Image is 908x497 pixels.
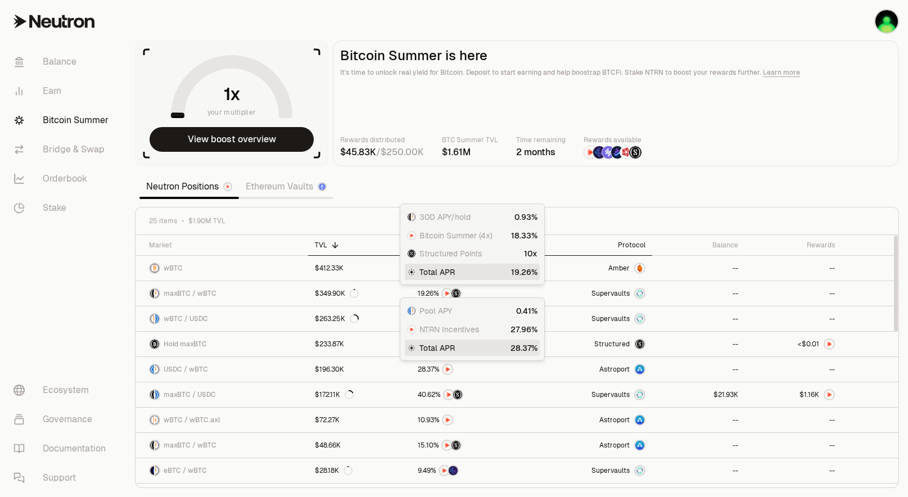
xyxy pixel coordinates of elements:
img: USDC Logo [155,390,159,399]
img: KO [875,10,898,33]
div: $72.27K [315,415,340,424]
img: maxBTC Logo [408,213,411,221]
img: maxBTC Logo [150,289,154,298]
img: Supervaults [635,390,644,399]
a: -- [745,458,842,483]
a: SupervaultsSupervaults [531,306,652,331]
img: Supervaults [635,289,644,298]
a: $233.87K [308,332,411,356]
div: $233.87K [315,340,344,349]
a: Astroport [531,408,652,432]
img: Structured Points [408,250,415,257]
a: -- [652,256,745,281]
button: NTRNStructured Points [418,288,525,299]
a: NTRN [411,408,531,432]
a: $28.18K [308,458,411,483]
span: NTRN Incentives [419,324,479,335]
a: Earn [4,76,121,106]
a: -- [745,357,842,382]
a: $196.30K [308,357,411,382]
p: BTC Summer TVL [442,134,498,146]
a: NTRN Logo [745,332,842,356]
button: View boost overview [150,127,314,152]
span: 30D APY/hold [419,211,471,223]
a: Neutron Positions [139,175,239,198]
a: NTRNStructured Points [411,382,531,407]
h2: Bitcoin Summer is here [340,48,892,64]
img: NTRN [442,441,451,450]
span: Total APR [419,266,455,278]
img: NTRN [443,415,452,424]
div: 10x [524,248,537,259]
img: wBTC Logo [155,365,159,374]
a: eBTC LogowBTC LogoeBTC / wBTC [135,458,308,483]
a: -- [745,408,842,432]
a: -- [652,306,745,331]
span: maxBTC / wBTC [164,289,216,298]
a: -- [745,281,842,306]
a: Learn more [763,68,800,77]
span: eBTC / wBTC [164,466,207,475]
img: Structured Points [451,289,460,298]
span: Astroport [599,365,630,374]
img: wBTC Logo [150,415,154,424]
a: NTRN [411,357,531,382]
img: Amber [635,264,644,273]
a: -- [652,408,745,432]
img: wBTC Logo [155,466,159,475]
a: Bitcoin Summer [4,106,121,135]
p: Rewards distributed [340,134,424,146]
img: wBTC Logo [412,307,415,315]
a: SupervaultsSupervaults [531,382,652,407]
img: NTRN [442,289,451,298]
span: maxBTC / wBTC [164,441,216,450]
img: Solv Points [602,146,615,159]
span: 25 items [149,216,177,225]
a: -- [652,281,745,306]
a: USDC LogowBTC LogoUSDC / wBTC [135,357,308,382]
div: Rewards [752,241,835,250]
button: NTRNStructured Points [418,389,525,400]
span: your multiplier [207,107,256,118]
a: maxBTC LogoUSDC LogomaxBTC / USDC [135,382,308,407]
a: wBTC LogowBTC [135,256,308,281]
img: Neutron Logo [224,183,231,190]
span: Structured Points [419,248,482,259]
span: $1.90M TVL [188,216,225,225]
img: wBTC.axl Logo [155,415,159,424]
span: maxBTC / USDC [164,390,216,399]
img: maxBTC Logo [150,340,159,349]
button: NTRNStructured Points [418,440,525,451]
img: EtherFi Points [449,466,458,475]
a: NTRNEtherFi Points [411,458,531,483]
a: Balance [4,47,121,76]
span: Astroport [599,415,630,424]
a: $172.11K [308,382,411,407]
span: USDC / wBTC [164,365,208,374]
img: NTRN [443,365,452,374]
img: maxBTC Logo [150,441,154,450]
span: Hold maxBTC [164,340,207,349]
img: Bedrock Diamonds [611,146,624,159]
a: Orderbook [4,164,121,193]
div: / [340,146,424,159]
a: Astroport [531,357,652,382]
img: USDC Logo [408,307,411,315]
span: wBTC / USDC [164,314,208,323]
a: Stake [4,193,121,223]
img: wBTC Logo [150,264,159,273]
img: wBTC Logo [150,314,154,323]
a: $412.33K [308,256,411,281]
a: SupervaultsSupervaults [531,281,652,306]
img: NTRN [408,232,415,240]
img: USDC Logo [155,314,159,323]
a: $48.66K [308,433,411,458]
a: StructuredmaxBTC [531,332,652,356]
img: EtherFi Points [593,146,606,159]
a: $72.27K [308,408,411,432]
span: Supervaults [591,390,630,399]
a: Astroport [531,433,652,458]
img: NTRN Logo [825,390,834,399]
a: NTRN Logo [745,382,842,407]
a: Ecosystem [4,376,121,405]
